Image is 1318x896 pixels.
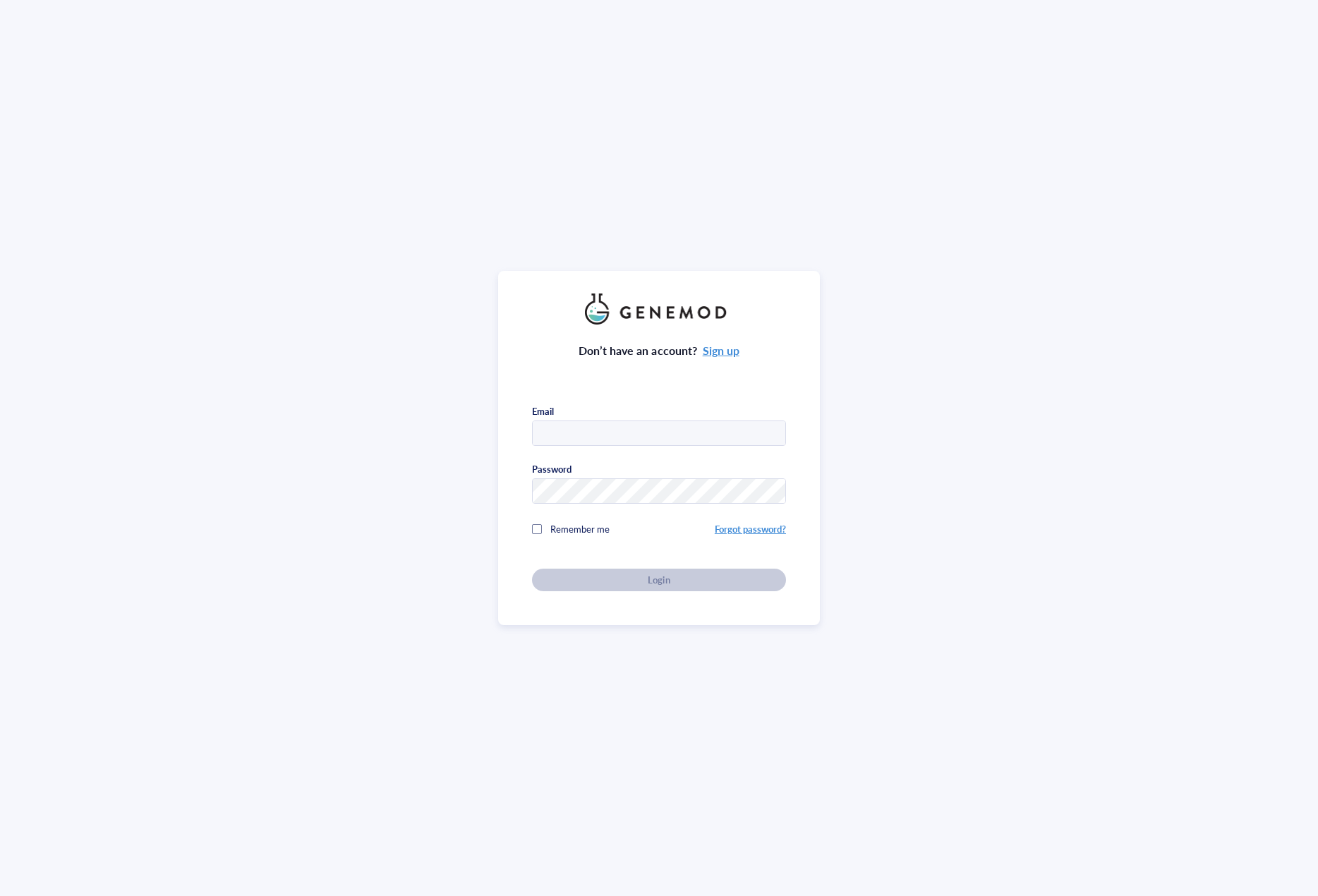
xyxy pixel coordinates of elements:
[532,405,554,418] div: Email
[532,463,572,476] div: Password
[585,293,733,325] img: genemod_logo_light-BcqUzbGq.png
[703,342,739,358] a: Sign up
[579,341,739,360] div: Don’t have an account?
[715,522,786,535] a: Forgot password?
[550,522,610,535] span: Remember me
